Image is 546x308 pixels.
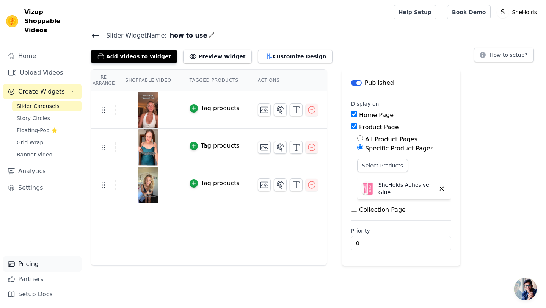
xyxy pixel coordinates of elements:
[365,78,394,88] p: Published
[138,167,159,203] img: vizup-images-84a2.png
[190,141,240,150] button: Tag products
[357,159,408,172] button: Select Products
[12,149,82,160] a: Banner Video
[258,103,271,116] button: Change Thumbnail
[3,65,82,80] a: Upload Videos
[3,164,82,179] a: Analytics
[138,92,159,128] img: vizup-images-8ceb.png
[12,101,82,111] a: Slider Carousels
[3,84,82,99] button: Create Widgets
[3,256,82,272] a: Pricing
[474,48,534,62] button: How to setup?
[91,70,116,91] th: Re Arrange
[351,227,451,235] label: Priority
[501,8,505,16] text: S
[180,70,249,91] th: Tagged Products
[116,70,180,91] th: Shoppable Video
[258,50,333,63] button: Customize Design
[509,5,540,19] p: SheHolds
[17,102,60,110] span: Slider Carousels
[249,70,327,91] th: Actions
[360,181,375,196] img: SheHolds Adhesive Glue
[6,15,18,27] img: Vizup
[183,50,251,63] button: Preview Widget
[514,278,537,300] div: Open chat
[435,182,448,195] button: Delete widget
[18,87,65,96] span: Create Widgets
[17,151,52,158] span: Banner Video
[138,129,159,166] img: vizup-images-a2a5.png
[201,141,240,150] div: Tag products
[190,179,240,188] button: Tag products
[497,5,540,19] button: S SheHolds
[209,30,215,41] div: Edit Name
[365,136,417,143] label: All Product Pages
[258,178,271,191] button: Change Thumbnail
[378,181,435,196] p: SheHolds Adhesive Glue
[365,145,433,152] label: Specific Product Pages
[3,287,82,302] a: Setup Docs
[12,113,82,124] a: Story Circles
[394,5,436,19] a: Help Setup
[167,31,207,40] span: how to use
[258,141,271,154] button: Change Thumbnail
[91,50,177,63] button: Add Videos to Widget
[24,8,78,35] span: Vizup Shoppable Videos
[359,124,399,131] label: Product Page
[100,31,167,40] span: Slider Widget Name:
[359,111,394,119] label: Home Page
[3,48,82,64] a: Home
[17,114,50,122] span: Story Circles
[12,137,82,148] a: Grid Wrap
[12,125,82,136] a: Floating-Pop ⭐
[3,272,82,287] a: Partners
[474,53,534,60] a: How to setup?
[201,179,240,188] div: Tag products
[190,104,240,113] button: Tag products
[359,206,406,213] label: Collection Page
[17,127,58,134] span: Floating-Pop ⭐
[3,180,82,195] a: Settings
[17,139,43,146] span: Grid Wrap
[201,104,240,113] div: Tag products
[447,5,491,19] a: Book Demo
[351,100,379,108] legend: Display on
